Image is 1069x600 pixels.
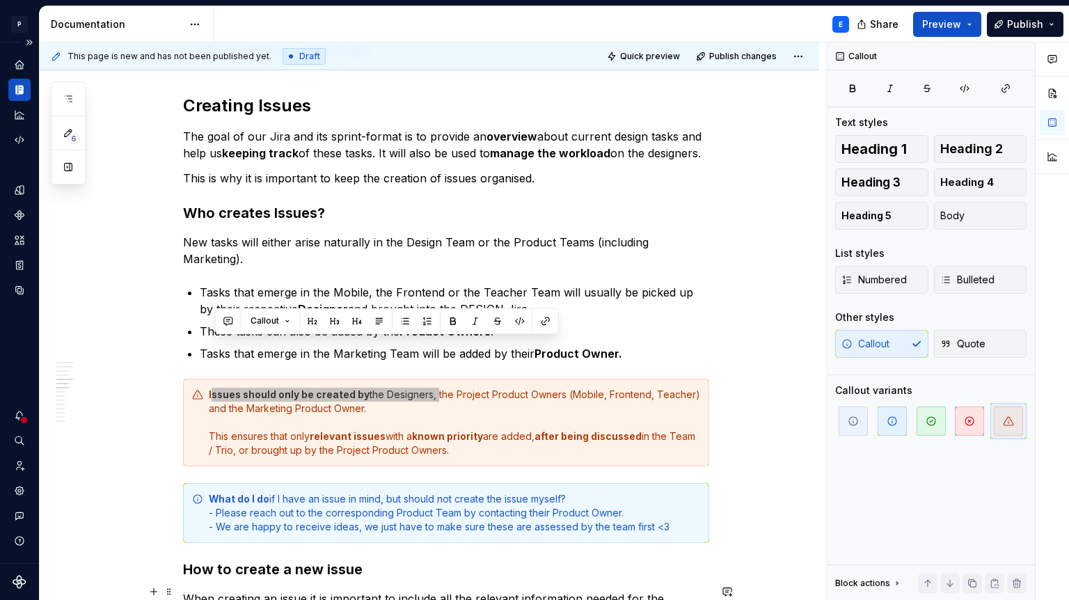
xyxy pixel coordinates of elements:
[8,104,31,126] a: Analytics
[8,79,31,101] a: Documentation
[534,430,642,442] strong: after being discussed
[8,254,31,276] a: Storybook stories
[841,273,907,287] span: Numbered
[940,175,994,189] span: Heading 4
[183,170,709,187] p: This is why it is important to keep the creation of issues organised.
[298,302,348,316] strong: Designer
[11,16,28,33] div: P
[8,505,31,527] button: Contact support
[68,51,271,62] span: This page is new and has not been published yet.
[200,284,709,317] p: Tasks that emerge in the Mobile, the Frontend or the Teacher Team will usually be picked up by th...
[490,146,610,160] strong: manage the workload
[913,12,981,37] button: Preview
[987,12,1063,37] button: Publish
[934,168,1027,196] button: Heading 4
[1007,17,1043,31] span: Publish
[603,47,686,66] button: Quick preview
[620,51,680,62] span: Quick preview
[835,310,894,324] div: Other styles
[209,492,700,534] div: if I have an issue in mind, but should not create the issue myself? - Please reach out to the cor...
[8,429,31,452] button: Search ⌘K
[835,246,885,260] div: List styles
[8,129,31,151] a: Code automation
[709,51,777,62] span: Publish changes
[940,337,985,351] span: Quote
[835,384,912,397] div: Callout variants
[222,146,299,160] strong: keeping track
[835,168,928,196] button: Heading 3
[839,19,843,30] div: E
[692,47,783,66] button: Publish changes
[310,430,386,442] strong: relevant issues
[841,209,892,223] span: Heading 5
[870,17,898,31] span: Share
[3,9,36,39] button: P
[183,560,709,579] h3: How to create a new issue
[68,133,79,144] span: 6
[412,430,483,442] strong: known priority
[8,54,31,76] a: Home
[534,347,622,361] strong: Product Owner.
[8,279,31,301] a: Data sources
[251,315,279,326] span: Callout
[183,95,709,117] h2: Creating Issues
[8,204,31,226] a: Components
[200,345,709,362] p: Tasks that emerge in the Marketing Team will be added by their
[8,480,31,502] a: Settings
[940,209,965,223] span: Body
[209,388,700,457] div: the Designers, the Project Product Owners (Mobile, Frontend, Teacher) and the Marketing Product O...
[841,142,907,156] span: Heading 1
[841,175,901,189] span: Heading 3
[922,17,961,31] span: Preview
[934,135,1027,163] button: Heading 2
[835,116,888,129] div: Text styles
[13,575,26,589] svg: Supernova Logo
[19,33,39,52] button: Expand sidebar
[244,311,296,331] button: Callout
[183,203,709,223] h3: Who creates Issues?
[200,323,709,340] p: These tasks can also be added by the
[183,128,709,161] p: The goal of our Jira and its sprint-format is to provide an about current design tasks and help u...
[940,142,1003,156] span: Heading 2
[209,493,269,505] strong: What do I do
[835,202,928,230] button: Heading 5
[8,179,31,201] a: Design tokens
[835,578,890,589] div: Block actions
[8,404,31,427] button: Notifications
[940,273,995,287] span: Bulleted
[934,202,1027,230] button: Body
[8,455,31,477] a: Invite team
[299,51,320,62] span: Draft
[183,234,709,267] p: New tasks will either arise naturally in the Design Team or the Product Teams (including Marketing).
[835,574,903,593] div: Block actions
[934,330,1027,358] button: Quote
[399,324,494,338] strong: Product Owners.
[835,135,928,163] button: Heading 1
[835,266,928,294] button: Numbered
[934,266,1027,294] button: Bulleted
[850,12,908,37] button: Share
[209,388,370,400] strong: Issues should only be created by
[8,229,31,251] a: Assets
[51,17,182,31] div: Documentation
[486,129,537,143] strong: overview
